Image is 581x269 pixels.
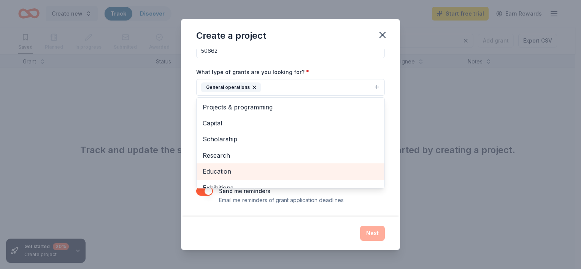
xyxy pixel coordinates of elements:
span: Projects & programming [203,102,378,112]
span: Education [203,166,378,176]
span: Exhibitions [203,183,378,193]
span: Research [203,150,378,160]
div: General operations [196,97,385,188]
div: General operations [201,82,261,92]
button: General operations [196,79,385,96]
span: Capital [203,118,378,128]
span: Scholarship [203,134,378,144]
